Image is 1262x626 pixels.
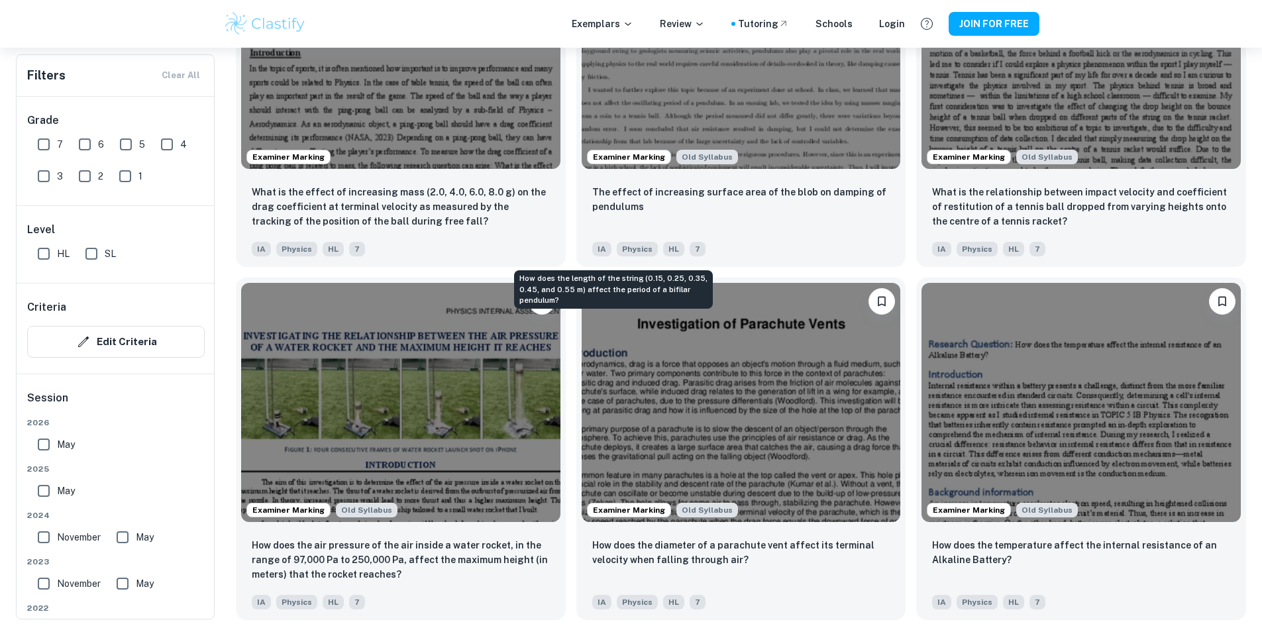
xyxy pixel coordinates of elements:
[1016,503,1078,517] div: Starting from the May 2025 session, the Physics IA requirements have changed. It's OK to refer to...
[57,576,101,591] span: November
[879,17,905,31] a: Login
[676,150,738,164] div: Starting from the May 2025 session, the Physics IA requirements have changed. It's OK to refer to...
[588,151,670,163] span: Examiner Marking
[27,299,66,315] h6: Criteria
[676,503,738,517] div: Starting from the May 2025 session, the Physics IA requirements have changed. It's OK to refer to...
[57,484,75,498] span: May
[1003,595,1024,609] span: HL
[252,242,271,256] span: IA
[57,530,101,545] span: November
[617,595,658,609] span: Physics
[676,150,738,164] span: Old Syllabus
[921,283,1241,522] img: Physics IA example thumbnail: How does the temperature affect the inte
[98,137,104,152] span: 6
[27,113,205,129] h6: Grade
[932,595,951,609] span: IA
[514,270,713,309] div: How does the length of the string (0.15, 0.25, 0.35, 0.45, and 0.55 m) affect the period of a bif...
[27,602,205,614] span: 2022
[336,503,397,517] span: Old Syllabus
[247,504,330,516] span: Examiner Marking
[57,437,75,452] span: May
[916,13,938,35] button: Help and Feedback
[592,538,890,567] p: How does the diameter of a parachute vent affect its terminal velocity when falling through air?
[27,463,205,475] span: 2025
[932,242,951,256] span: IA
[276,242,317,256] span: Physics
[27,556,205,568] span: 2023
[1016,503,1078,517] span: Old Syllabus
[136,530,154,545] span: May
[27,509,205,521] span: 2024
[957,242,998,256] span: Physics
[139,137,145,152] span: 5
[592,595,611,609] span: IA
[932,538,1230,567] p: How does the temperature affect the internal resistance of an Alkaline Battery?
[1003,242,1024,256] span: HL
[247,151,330,163] span: Examiner Marking
[690,595,706,609] span: 7
[617,242,658,256] span: Physics
[663,242,684,256] span: HL
[136,576,154,591] span: May
[949,12,1039,36] button: JOIN FOR FREE
[916,278,1246,620] a: Examiner MarkingStarting from the May 2025 session, the Physics IA requirements have changed. It'...
[105,246,116,261] span: SL
[572,17,633,31] p: Exemplars
[323,242,344,256] span: HL
[236,278,566,620] a: Examiner MarkingStarting from the May 2025 session, the Physics IA requirements have changed. It'...
[27,417,205,429] span: 2026
[582,283,901,522] img: Physics IA example thumbnail: How does the diameter of a parachute ven
[1016,150,1078,164] div: Starting from the May 2025 session, the Physics IA requirements have changed. It's OK to refer to...
[241,283,560,522] img: Physics IA example thumbnail: How does the air pressure of the air ins
[1029,242,1045,256] span: 7
[57,169,63,183] span: 3
[738,17,789,31] a: Tutoring
[252,538,550,582] p: How does the air pressure of the air inside a water rocket, in the range of 97,000 Pa to 250,000 ...
[588,504,670,516] span: Examiner Marking
[276,595,317,609] span: Physics
[57,137,63,152] span: 7
[1016,150,1078,164] span: Old Syllabus
[592,185,890,214] p: The effect of increasing surface area of the blob on damping of pendulums
[180,137,187,152] span: 4
[138,169,142,183] span: 1
[1029,595,1045,609] span: 7
[660,17,705,31] p: Review
[223,11,307,37] img: Clastify logo
[27,66,66,85] h6: Filters
[576,278,906,620] a: Examiner MarkingStarting from the May 2025 session, the Physics IA requirements have changed. It'...
[592,242,611,256] span: IA
[252,185,550,229] p: What is the effect of increasing mass (2.0, 4.0, 6.0, 8.0 g) on the drag coefficient at terminal ...
[927,504,1010,516] span: Examiner Marking
[1209,288,1236,315] button: Please log in to bookmark exemplars
[98,169,103,183] span: 2
[957,595,998,609] span: Physics
[815,17,853,31] a: Schools
[323,595,344,609] span: HL
[676,503,738,517] span: Old Syllabus
[349,242,365,256] span: 7
[57,246,70,261] span: HL
[27,222,205,238] h6: Level
[349,595,365,609] span: 7
[927,151,1010,163] span: Examiner Marking
[252,595,271,609] span: IA
[690,242,706,256] span: 7
[932,185,1230,229] p: What is the relationship between impact velocity and coefficient of restitution of a tennis ball ...
[336,503,397,517] div: Starting from the May 2025 session, the Physics IA requirements have changed. It's OK to refer to...
[868,288,895,315] button: Please log in to bookmark exemplars
[27,390,205,417] h6: Session
[27,326,205,358] button: Edit Criteria
[663,595,684,609] span: HL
